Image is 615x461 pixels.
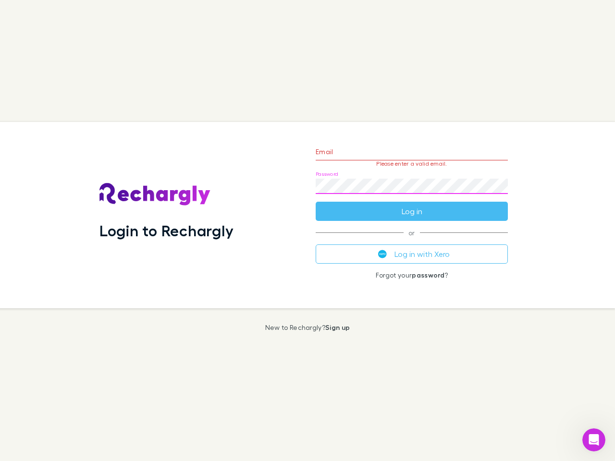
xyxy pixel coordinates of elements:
[265,324,350,331] p: New to Rechargly?
[412,271,444,279] a: password
[99,221,234,240] h1: Login to Rechargly
[582,428,605,451] iframe: Intercom live chat
[316,170,338,178] label: Password
[325,323,350,331] a: Sign up
[316,160,508,167] p: Please enter a valid email.
[316,271,508,279] p: Forgot your ?
[99,183,211,206] img: Rechargly's Logo
[316,202,508,221] button: Log in
[378,250,387,258] img: Xero's logo
[316,244,508,264] button: Log in with Xero
[316,232,508,233] span: or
